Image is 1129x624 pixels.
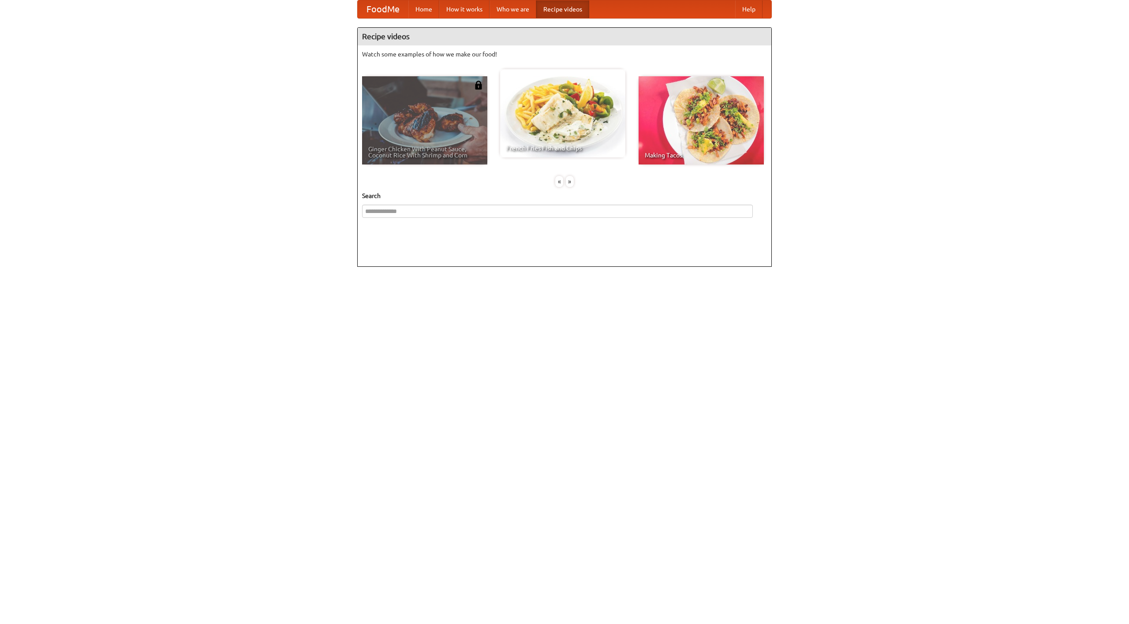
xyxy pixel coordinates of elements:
a: Home [408,0,439,18]
p: Watch some examples of how we make our food! [362,50,767,59]
div: » [566,176,574,187]
a: Making Tacos [639,76,764,164]
a: FoodMe [358,0,408,18]
span: French Fries Fish and Chips [506,145,619,151]
h4: Recipe videos [358,28,771,45]
a: French Fries Fish and Chips [500,69,625,157]
div: « [555,176,563,187]
a: Who we are [490,0,536,18]
a: Help [735,0,763,18]
h5: Search [362,191,767,200]
a: How it works [439,0,490,18]
a: Recipe videos [536,0,589,18]
img: 483408.png [474,81,483,90]
span: Making Tacos [645,152,758,158]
